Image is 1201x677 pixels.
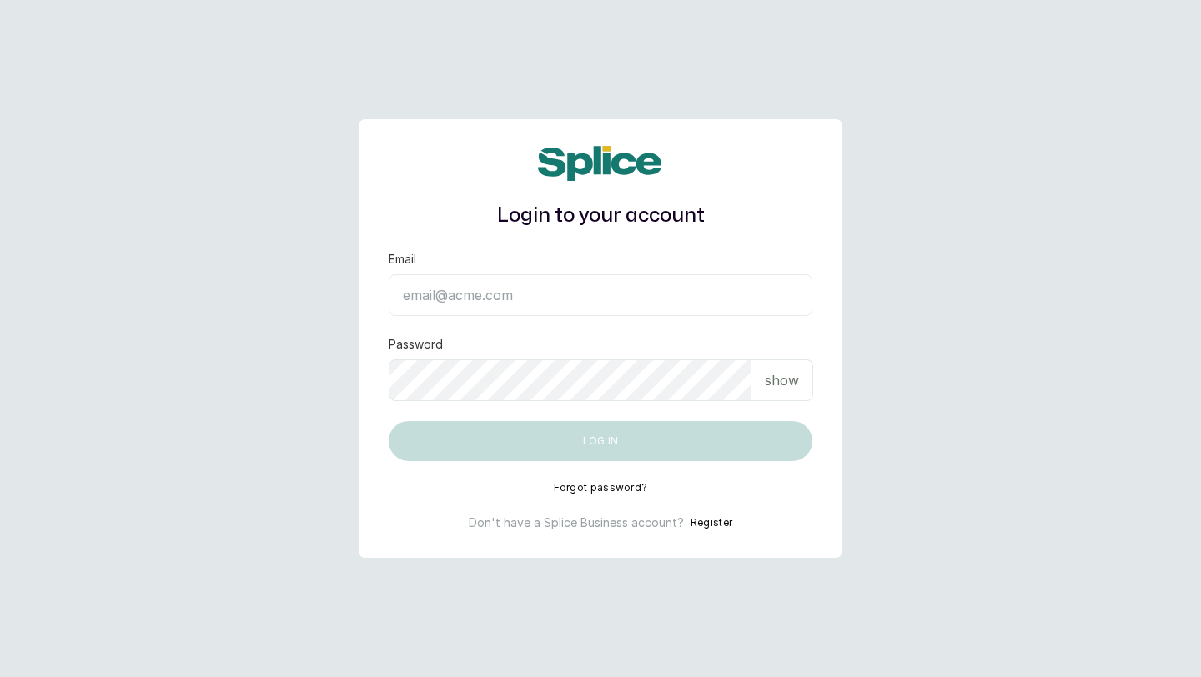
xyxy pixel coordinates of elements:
h1: Login to your account [389,201,812,231]
label: Password [389,336,443,353]
button: Forgot password? [554,481,648,494]
p: show [765,370,799,390]
input: email@acme.com [389,274,812,316]
p: Don't have a Splice Business account? [469,514,684,531]
button: Register [691,514,732,531]
button: Log in [389,421,812,461]
label: Email [389,251,416,268]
